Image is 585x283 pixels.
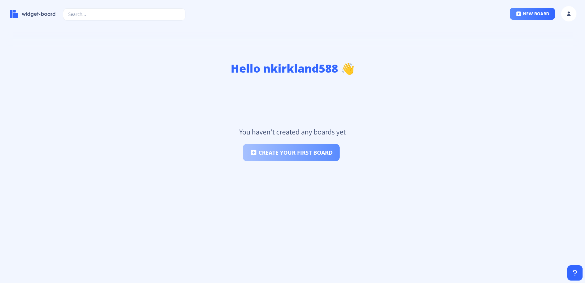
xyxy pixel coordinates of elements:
h1: Hello nkirkland588 👋 [10,61,575,76]
button: new board [510,8,555,20]
p: You haven't created any boards yet [239,127,346,137]
button: create your first board [243,144,340,161]
img: logo-name.svg [10,10,56,18]
input: Search... [63,8,185,21]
